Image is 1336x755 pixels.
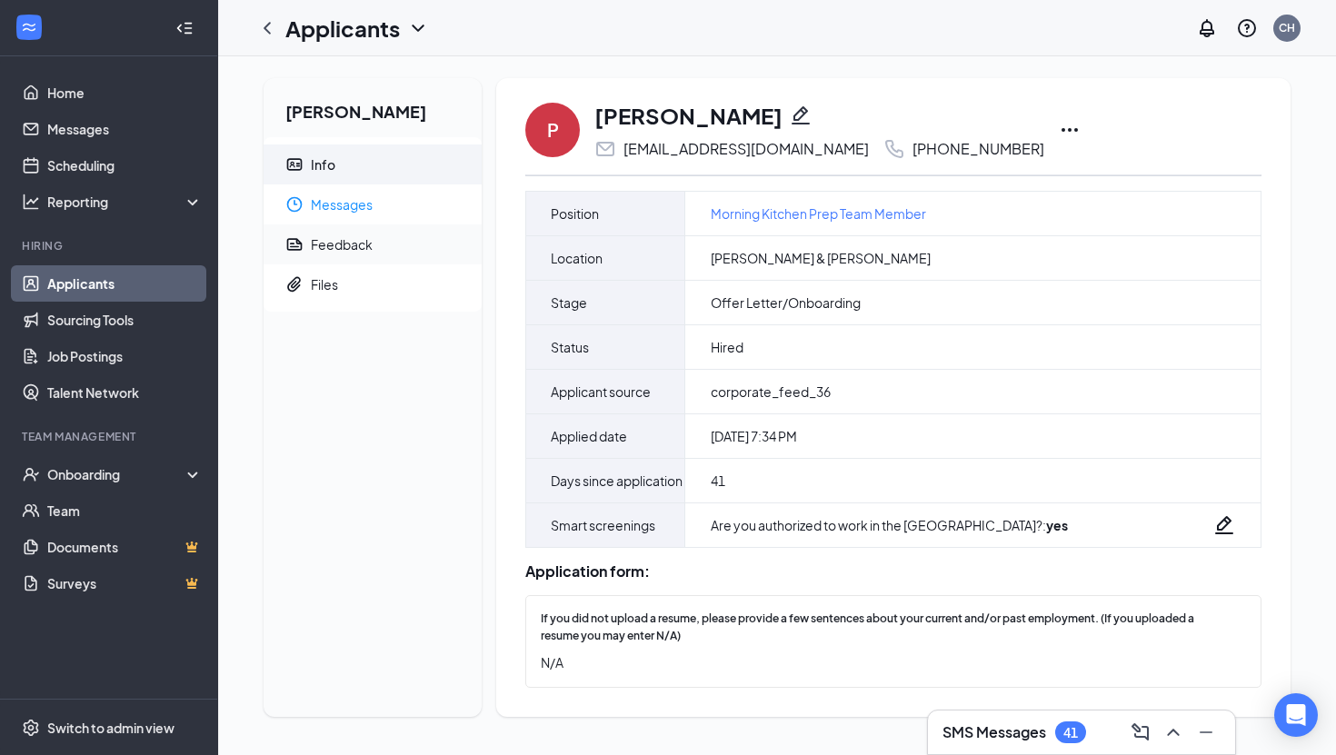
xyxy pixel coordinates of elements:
[47,75,203,111] a: Home
[264,224,482,264] a: ReportFeedback
[711,204,926,224] a: Morning Kitchen Prep Team Member
[1274,693,1318,737] div: Open Intercom Messenger
[594,138,616,160] svg: Email
[311,184,467,224] span: Messages
[22,238,199,253] div: Hiring
[711,472,725,490] span: 41
[22,719,40,737] svg: Settings
[407,17,429,39] svg: ChevronDown
[311,275,338,293] div: Files
[541,652,1231,672] span: N/A
[623,140,869,158] div: [EMAIL_ADDRESS][DOMAIN_NAME]
[264,264,482,304] a: PaperclipFiles
[47,492,203,529] a: Team
[594,100,783,131] h1: [PERSON_NAME]
[311,155,335,174] div: Info
[47,265,203,302] a: Applicants
[1236,17,1258,39] svg: QuestionInfo
[912,140,1044,158] div: [PHONE_NUMBER]
[551,470,683,492] span: Days since application
[285,155,304,174] svg: ContactCard
[711,249,931,267] span: [PERSON_NAME] & [PERSON_NAME]
[285,235,304,253] svg: Report
[1059,119,1081,141] svg: Ellipses
[551,292,587,313] span: Stage
[311,235,373,253] div: Feedback
[256,17,278,39] svg: ChevronLeft
[541,611,1231,645] span: If you did not upload a resume, please provide a few sentences about your current and/or past emp...
[551,203,599,224] span: Position
[551,247,603,269] span: Location
[711,338,743,356] span: Hired
[47,719,174,737] div: Switch to admin view
[551,425,627,447] span: Applied date
[1279,20,1295,35] div: CH
[1191,718,1221,747] button: Minimize
[47,338,203,374] a: Job Postings
[285,13,400,44] h1: Applicants
[47,193,204,211] div: Reporting
[1126,718,1155,747] button: ComposeMessage
[47,111,203,147] a: Messages
[711,293,861,312] span: Offer Letter/Onboarding
[1213,514,1235,536] svg: Pencil
[285,195,304,214] svg: Clock
[1162,721,1184,743] svg: ChevronUp
[551,336,589,358] span: Status
[1063,725,1078,740] div: 41
[1195,721,1217,743] svg: Minimize
[22,429,199,444] div: Team Management
[47,465,187,483] div: Onboarding
[47,565,203,601] a: SurveysCrown
[883,138,905,160] svg: Phone
[264,184,482,224] a: ClockMessages
[547,117,559,143] div: P
[47,147,203,184] a: Scheduling
[551,514,655,536] span: Smart screenings
[47,374,203,411] a: Talent Network
[47,302,203,338] a: Sourcing Tools
[20,18,38,36] svg: WorkstreamLogo
[942,722,1046,742] h3: SMS Messages
[264,144,482,184] a: ContactCardInfo
[711,516,1068,534] div: Are you authorized to work in the [GEOGRAPHIC_DATA]? :
[790,104,812,126] svg: Pencil
[22,193,40,211] svg: Analysis
[525,562,1261,581] div: Application form:
[22,465,40,483] svg: UserCheck
[711,382,831,401] span: corporate_feed_36
[285,275,304,293] svg: Paperclip
[175,19,194,37] svg: Collapse
[711,427,797,445] span: [DATE] 7:34 PM
[47,529,203,565] a: DocumentsCrown
[1130,721,1152,743] svg: ComposeMessage
[551,381,651,402] span: Applicant source
[1196,17,1218,39] svg: Notifications
[1046,517,1068,533] strong: yes
[264,78,482,137] h2: [PERSON_NAME]
[1159,718,1188,747] button: ChevronUp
